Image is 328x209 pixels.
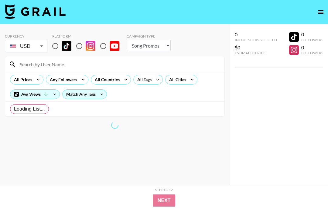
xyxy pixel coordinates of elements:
div: 0 [235,32,277,38]
div: 0 [301,32,323,38]
div: Step 1 of 2 [155,187,173,192]
div: All Cities [166,75,187,84]
div: All Tags [134,75,153,84]
div: All Countries [91,75,121,84]
div: Influencers Selected [235,38,277,42]
img: Grail Talent [5,4,66,19]
div: Followers [301,51,323,55]
div: Currency [5,34,47,38]
div: 0 [301,45,323,51]
div: All Prices [10,75,33,84]
div: Any Followers [46,75,78,84]
img: Instagram [86,41,95,51]
div: Followers [301,38,323,42]
div: Estimated Price [235,51,277,55]
input: Search by User Name [16,59,221,69]
div: Avg Views [10,90,60,99]
button: Next [153,194,176,207]
span: Loading List... [14,105,45,113]
div: $0 [235,45,277,51]
span: Refreshing lists, bookers, clients, countries, tags, cities, talent, talent... [111,121,118,129]
div: Campaign Type [127,34,171,38]
img: TikTok [62,41,71,51]
div: Match Any Tags [63,90,107,99]
img: YouTube [110,41,119,51]
button: open drawer [315,6,327,18]
div: USD [6,41,46,51]
div: Platform [52,34,124,38]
